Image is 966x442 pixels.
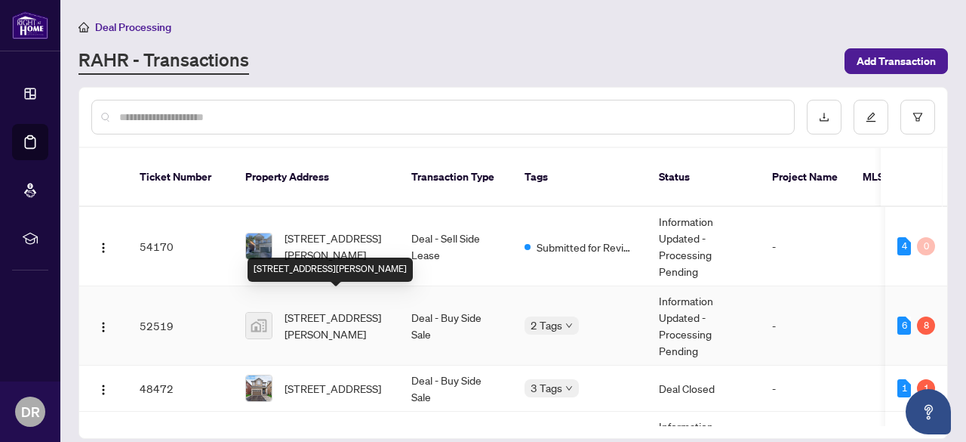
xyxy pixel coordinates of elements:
[78,22,89,32] span: home
[21,401,40,422] span: DR
[233,148,399,207] th: Property Address
[760,366,890,412] td: -
[399,366,512,412] td: Deal - Buy Side Sale
[900,100,935,134] button: filter
[91,234,115,258] button: Logo
[285,230,387,263] span: [STREET_ADDRESS][PERSON_NAME]
[866,112,876,122] span: edit
[565,385,573,392] span: down
[399,286,512,366] td: Deal - Buy Side Sale
[912,112,923,122] span: filter
[97,242,109,254] img: Logo
[97,321,109,333] img: Logo
[97,384,109,396] img: Logo
[897,237,911,255] div: 4
[844,48,948,74] button: Add Transaction
[399,148,512,207] th: Transaction Type
[285,309,387,342] span: [STREET_ADDRESS][PERSON_NAME]
[760,148,851,207] th: Project Name
[128,207,233,286] td: 54170
[399,207,512,286] td: Deal - Sell Side Lease
[647,207,760,286] td: Information Updated - Processing Pending
[531,317,562,334] span: 2 Tags
[246,233,272,259] img: thumbnail-img
[91,376,115,400] button: Logo
[807,100,841,134] button: download
[851,148,941,207] th: MLS #
[537,239,635,255] span: Submitted for Review
[917,379,935,397] div: 1
[246,376,272,401] img: thumbnail-img
[647,148,760,207] th: Status
[760,286,890,366] td: -
[760,207,890,286] td: -
[906,389,951,434] button: Open asap
[897,317,911,335] div: 6
[246,313,272,338] img: thumbnail-img
[248,258,413,282] div: [STREET_ADDRESS][PERSON_NAME]
[854,100,888,134] button: edit
[512,148,647,207] th: Tags
[647,366,760,412] td: Deal Closed
[91,314,115,338] button: Logo
[819,112,829,122] span: download
[917,237,935,255] div: 0
[128,366,233,412] td: 48472
[95,20,171,34] span: Deal Processing
[565,322,573,329] span: down
[285,380,381,397] span: [STREET_ADDRESS]
[78,48,249,75] a: RAHR - Transactions
[917,317,935,335] div: 8
[128,286,233,366] td: 52519
[128,148,233,207] th: Ticket Number
[12,11,48,39] img: logo
[647,286,760,366] td: Information Updated - Processing Pending
[857,49,936,73] span: Add Transaction
[897,379,911,397] div: 1
[531,379,562,397] span: 3 Tags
